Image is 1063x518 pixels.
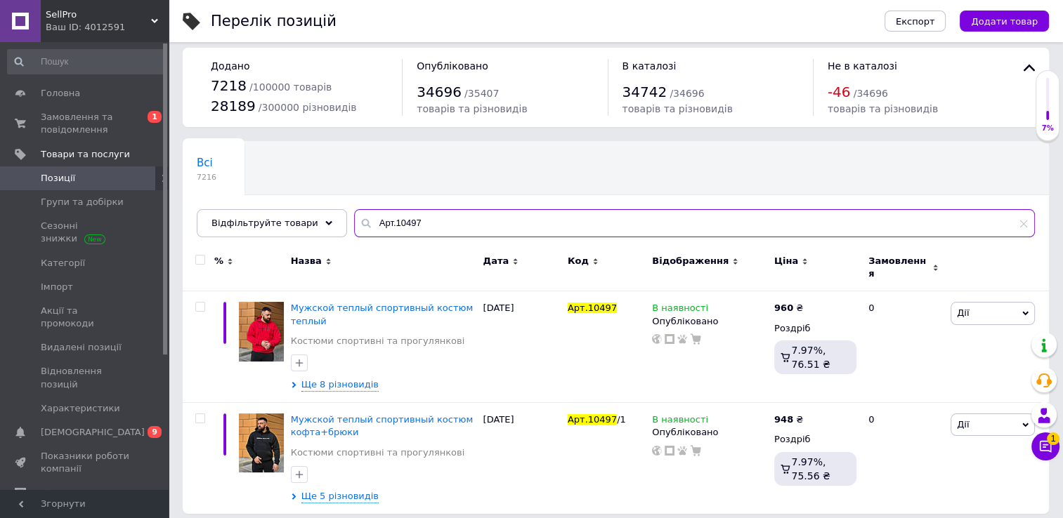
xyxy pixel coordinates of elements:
[464,88,499,99] span: / 35407
[46,21,169,34] div: Ваш ID: 4012591
[1047,432,1059,445] span: 1
[41,220,130,245] span: Сезонні знижки
[971,16,1038,27] span: Додати товар
[7,49,166,74] input: Пошук
[41,257,85,270] span: Категорії
[197,157,213,169] span: Всі
[417,60,488,72] span: Опубліковано
[41,196,124,208] span: Групи та добірки
[622,60,677,72] span: В каталозі
[239,413,284,472] img: Мужской теплый спортивный костюм кофта+брюки
[291,446,465,459] a: Костюми спортивні та прогулянкові
[41,305,130,330] span: Акції та промокоди
[957,307,969,318] span: Дії
[568,414,617,425] span: Арт.10497
[652,414,708,429] span: В наявності
[41,402,120,415] span: Характеристики
[791,456,830,482] span: 7.97%, 75.56 ₴
[211,60,249,72] span: Додано
[301,378,379,392] span: Ще 8 різновидів
[652,303,708,317] span: В наявності
[479,291,563,403] div: [DATE]
[774,303,793,313] b: 960
[41,426,145,439] span: [DEMOGRAPHIC_DATA]
[828,103,938,114] span: товарів та різновидів
[670,88,704,99] span: / 34696
[774,302,803,314] div: ₴
[791,345,830,370] span: 7.97%, 76.51 ₴
[622,84,667,100] span: 34742
[828,60,897,72] span: Не в каталозі
[197,172,216,182] span: 7216
[291,414,474,437] a: Мужской теплый спортивный костюм кофта+брюки
[652,426,767,439] div: Опубліковано
[41,365,130,390] span: Відновлення позицій
[41,87,80,100] span: Головна
[259,102,357,113] span: / 300000 різновидів
[148,426,162,438] span: 9
[214,255,223,267] span: %
[417,103,527,114] span: товарів та різновидів
[291,255,322,267] span: Назва
[41,450,130,475] span: Показники роботи компанії
[291,335,465,347] a: Костюми спортивні та прогулянкові
[828,84,851,100] span: -46
[774,255,798,267] span: Ціна
[622,103,733,114] span: товарів та різновидів
[239,302,284,361] img: Мужской теплый спортивный костюм теплый
[41,148,130,161] span: Товари та послуги
[854,88,888,99] span: / 34696
[568,303,617,313] span: Арт.10497
[860,291,947,403] div: 0
[211,14,337,29] div: Перелік позицій
[868,255,929,280] span: Замовлення
[46,8,151,21] span: SellPro
[652,315,767,328] div: Опубліковано
[568,255,589,267] span: Код
[41,111,130,136] span: Замовлення та повідомлення
[211,77,247,94] span: 7218
[41,341,122,354] span: Видалені позиції
[1031,432,1059,460] button: Чат з покупцем1
[960,11,1049,32] button: Додати товар
[41,172,75,185] span: Позиції
[249,81,332,93] span: / 100000 товарів
[860,403,947,514] div: 0
[1036,124,1059,133] div: 7%
[896,16,935,27] span: Експорт
[479,403,563,514] div: [DATE]
[291,303,474,326] a: Мужской теплый спортивный костюм теплый
[211,218,318,228] span: Відфільтруйте товари
[885,11,946,32] button: Експорт
[211,98,256,114] span: 28189
[417,84,462,100] span: 34696
[652,255,729,267] span: Відображення
[41,281,73,293] span: Імпорт
[774,413,803,426] div: ₴
[774,414,793,425] b: 948
[774,322,856,335] div: Роздріб
[774,433,856,446] div: Роздріб
[483,255,509,267] span: Дата
[301,490,379,503] span: Ще 5 різновидів
[957,419,969,430] span: Дії
[41,487,77,500] span: Відгуки
[148,111,162,123] span: 1
[354,209,1035,237] input: Пошук по назві позиції, артикулу і пошуковим запитам
[617,414,626,425] span: /1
